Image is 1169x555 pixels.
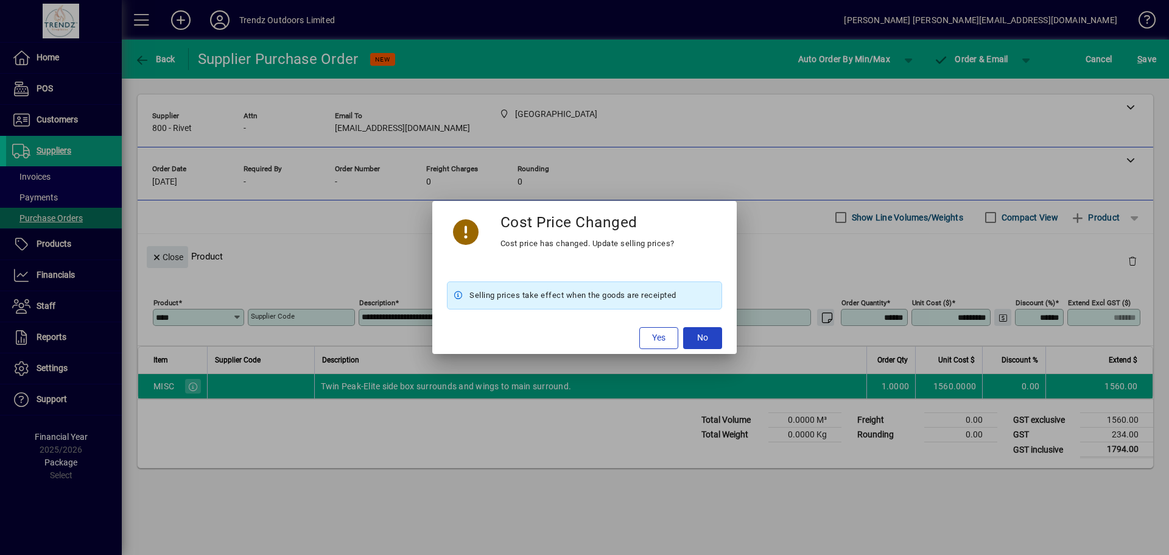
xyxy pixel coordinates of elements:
h3: Cost Price Changed [500,213,637,231]
button: Yes [639,327,678,349]
button: No [683,327,722,349]
div: Cost price has changed. Update selling prices? [500,236,675,251]
span: No [697,331,708,344]
span: Yes [652,331,665,344]
span: Selling prices take effect when the goods are receipted [469,288,676,303]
